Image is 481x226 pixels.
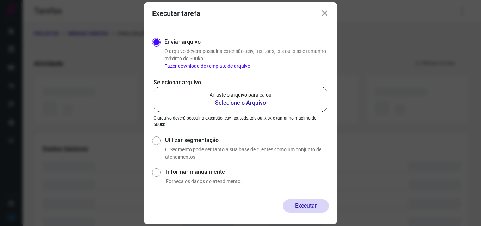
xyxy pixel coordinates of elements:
[154,78,327,87] p: Selecionar arquivo
[164,63,250,69] a: Fazer download de template de arquivo
[152,9,200,18] h3: Executar tarefa
[154,115,327,128] p: O arquivo deverá possuir a extensão .csv, .txt, .ods, .xls ou .xlsx e tamanho máximo de 500kb.
[164,38,201,46] label: Enviar arquivo
[164,48,329,70] p: O arquivo deverá possuir a extensão .csv, .txt, .ods, .xls ou .xlsx e tamanho máximo de 500kb.
[283,199,329,213] button: Executar
[165,136,329,145] label: Utilizar segmentação
[166,168,329,176] label: Informar manualmente
[210,99,271,107] b: Selecione o Arquivo
[166,178,329,185] p: Forneça os dados do atendimento.
[210,91,271,99] p: Arraste o arquivo para cá ou
[165,146,329,161] p: O Segmento pode ser tanto a sua base de clientes como um conjunto de atendimentos.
